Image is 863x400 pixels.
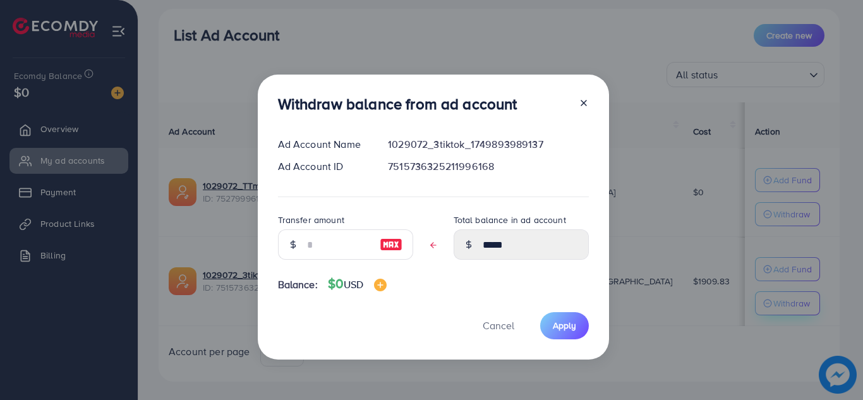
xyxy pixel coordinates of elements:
label: Transfer amount [278,214,344,226]
span: USD [344,277,363,291]
h4: $0 [328,276,387,292]
span: Balance: [278,277,318,292]
span: Cancel [483,318,514,332]
div: 1029072_3tiktok_1749893989137 [378,137,598,152]
button: Apply [540,312,589,339]
label: Total balance in ad account [454,214,566,226]
span: Apply [553,319,576,332]
div: Ad Account Name [268,137,378,152]
img: image [374,279,387,291]
div: 7515736325211996168 [378,159,598,174]
button: Cancel [467,312,530,339]
div: Ad Account ID [268,159,378,174]
img: image [380,237,402,252]
h3: Withdraw balance from ad account [278,95,517,113]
